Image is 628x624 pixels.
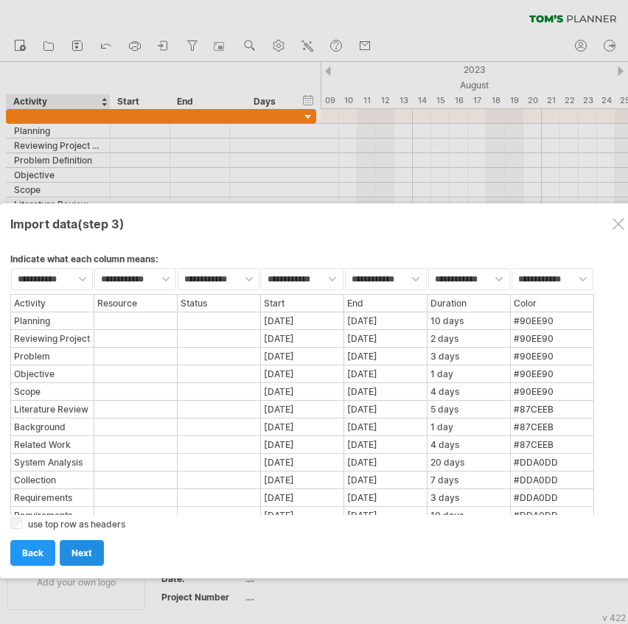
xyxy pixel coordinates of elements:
div: #90EE90 [512,348,593,364]
div: [DATE] [262,455,343,470]
div: 10 days [428,508,509,523]
label: use top row as headers [28,519,125,530]
div: 20 days [428,455,509,470]
div: #90EE90 [512,384,593,399]
div: [DATE] [262,313,343,329]
div: Collection Requirements [12,472,93,488]
div: Indicate what each column means: [10,253,626,267]
div: End [345,295,426,311]
div: 1 day [428,419,509,435]
div: [DATE] [345,437,426,452]
div: #90EE90 [512,331,593,346]
span: next [71,547,92,558]
div: Literature Review [12,402,93,417]
div: #DDA0DD [512,490,593,505]
div: #DDA0DD [512,455,593,470]
div: 5 days [428,402,509,417]
div: 3 days [428,348,509,364]
div: [DATE] [262,419,343,435]
div: [DATE] [262,366,343,382]
div: Background [12,419,93,435]
div: #87CEEB [512,419,593,435]
div: [DATE] [345,313,426,329]
span: (step 3) [77,217,125,231]
div: [DATE] [262,331,343,346]
div: [DATE] [345,384,426,399]
div: [DATE] [345,331,426,346]
div: Import data [10,210,626,236]
div: Planning [12,313,93,329]
div: [DATE] [262,437,343,452]
div: System Analysis [12,455,93,470]
div: [DATE] [262,384,343,399]
div: [DATE] [262,472,343,488]
div: [DATE] [262,508,343,523]
div: Problem Definition [12,348,93,364]
a: back [10,540,55,566]
div: #90EE90 [512,313,593,329]
div: #87CEEB [512,437,593,452]
div: Requirements Elicitation [12,490,93,505]
div: [DATE] [345,419,426,435]
div: Reviewing Project Background [12,331,93,346]
div: 1 day [428,366,509,382]
div: [DATE] [345,366,426,382]
span: back [22,547,43,558]
div: Requirements Specification [12,508,93,523]
div: #90EE90 [512,366,593,382]
div: [DATE] [345,455,426,470]
div: [DATE] [262,402,343,417]
div: 4 days [428,437,509,452]
div: #87CEEB [512,402,593,417]
div: #DDA0DD [512,472,593,488]
div: [DATE] [345,472,426,488]
div: [DATE] [345,490,426,505]
div: [DATE] [345,402,426,417]
div: [DATE] [262,490,343,505]
div: Activity [12,295,93,311]
div: 3 days [428,490,509,505]
div: [DATE] [345,348,426,364]
a: next [60,540,104,566]
div: Start [262,295,343,311]
div: Related Work [12,437,93,452]
div: 7 days [428,472,509,488]
div: 10 days [428,313,509,329]
div: 2 days [428,331,509,346]
div: #DDA0DD [512,508,593,523]
div: 4 days [428,384,509,399]
div: [DATE] [345,508,426,523]
div: Color [512,295,593,311]
div: [DATE] [262,348,343,364]
div: Duration [428,295,509,311]
div: Status [178,295,259,311]
div: Resource [95,295,176,311]
div: Objective [12,366,93,382]
div: Scope [12,384,93,399]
